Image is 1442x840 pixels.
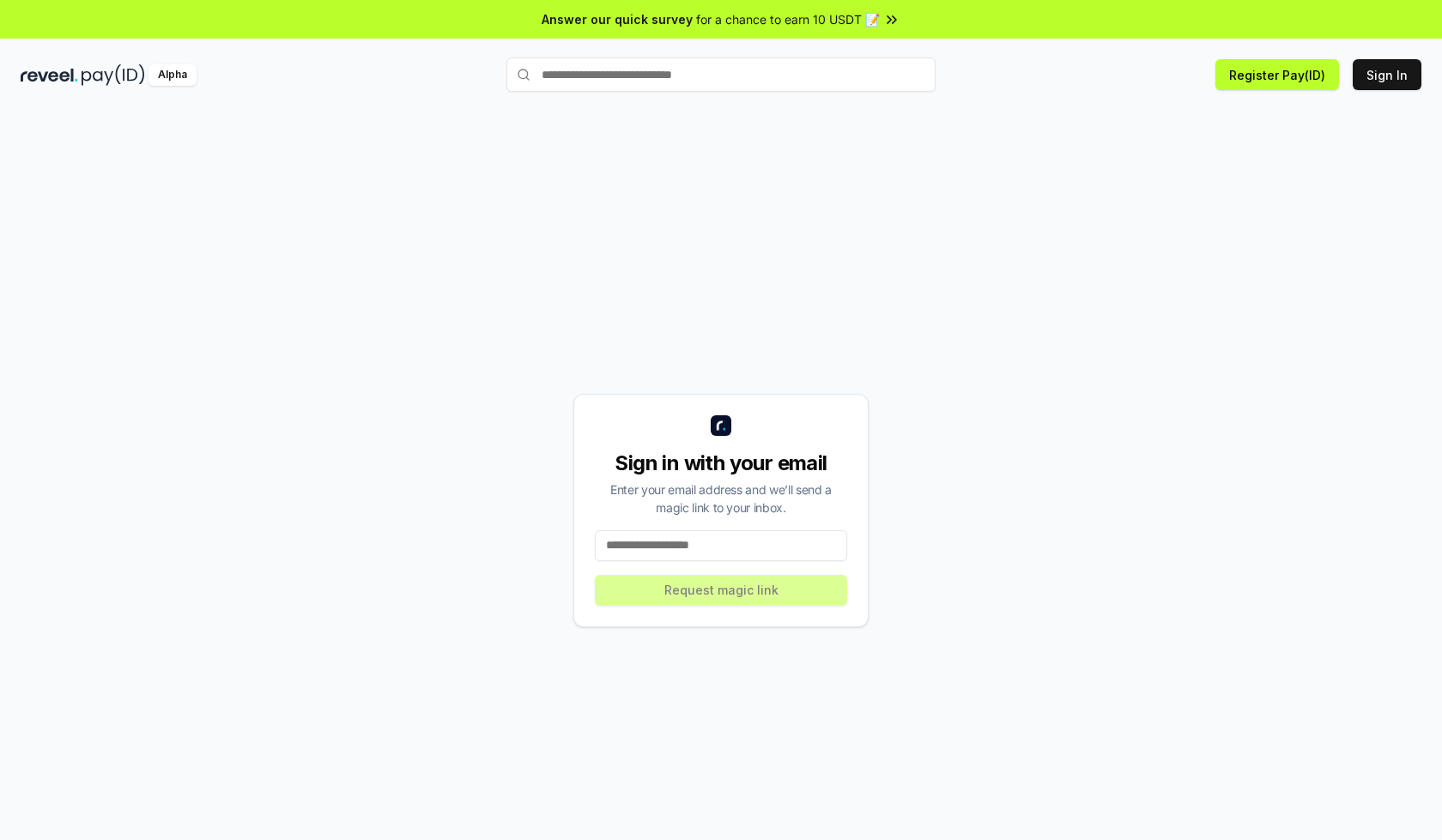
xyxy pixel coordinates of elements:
button: Register Pay(ID) [1215,59,1339,90]
button: Sign In [1353,59,1421,90]
div: Sign in with your email [595,450,847,477]
img: reveel_dark [21,64,78,86]
span: for a chance to earn 10 USDT 📝 [696,10,880,28]
div: Alpha [148,64,197,86]
img: pay_id [82,64,145,86]
img: logo_small [711,415,731,436]
div: Enter your email address and we’ll send a magic link to your inbox. [595,480,847,517]
span: Answer our quick survey [542,10,693,28]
